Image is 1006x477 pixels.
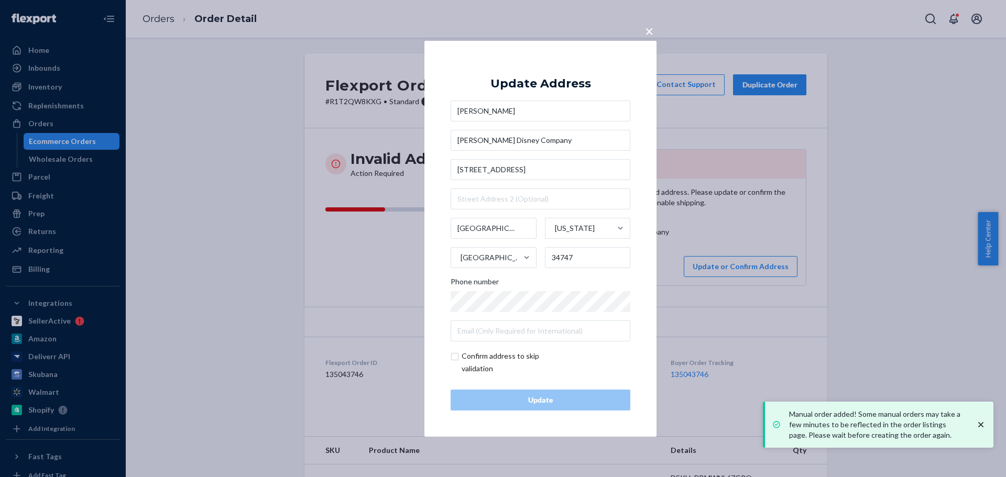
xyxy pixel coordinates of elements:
[545,247,631,268] input: ZIP Code
[451,276,499,291] span: Phone number
[461,252,522,263] div: [GEOGRAPHIC_DATA]
[460,247,461,268] input: [GEOGRAPHIC_DATA]
[555,223,595,234] div: [US_STATE]
[976,419,986,430] svg: close toast
[451,218,537,239] input: City
[554,218,555,239] input: [US_STATE]
[645,21,653,39] span: ×
[451,101,630,121] input: First & Last Name
[451,320,630,341] input: Email (Only Required for International)
[490,77,591,90] div: Update Address
[451,130,630,151] input: Company Name
[451,390,630,411] button: Update
[451,159,630,180] input: Street Address
[789,409,965,440] p: Manual order added! Some manual orders may take a few minutes to be reflected in the order listin...
[451,188,630,209] input: Street Address 2 (Optional)
[460,395,621,405] div: Update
